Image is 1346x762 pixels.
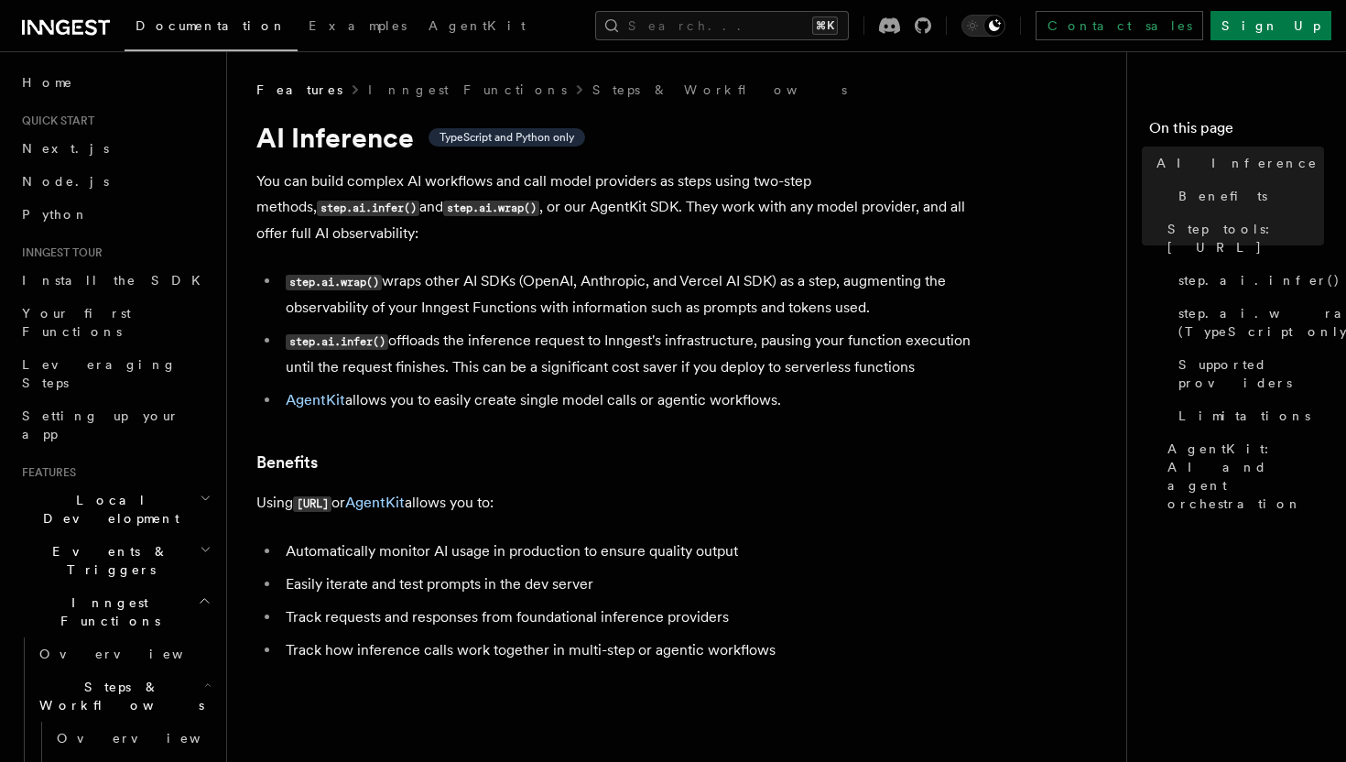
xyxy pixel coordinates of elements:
[280,387,989,413] li: allows you to easily create single model calls or agentic workflows.
[32,678,204,714] span: Steps & Workflows
[15,348,215,399] a: Leveraging Steps
[961,15,1005,37] button: Toggle dark mode
[280,637,989,663] li: Track how inference calls work together in multi-step or agentic workflows
[1210,11,1331,40] a: Sign Up
[1160,212,1324,264] a: Step tools: [URL]
[418,5,537,49] a: AgentKit
[22,357,177,390] span: Leveraging Steps
[256,169,989,246] p: You can build complex AI workflows and call model providers as steps using two-step methods, and ...
[15,586,215,637] button: Inngest Functions
[22,207,89,222] span: Python
[15,535,215,586] button: Events & Triggers
[286,334,388,350] code: step.ai.infer()
[368,81,567,99] a: Inngest Functions
[32,637,215,670] a: Overview
[15,542,200,579] span: Events & Triggers
[15,66,215,99] a: Home
[15,297,215,348] a: Your first Functions
[280,571,989,597] li: Easily iterate and test prompts in the dev server
[1160,432,1324,520] a: AgentKit: AI and agent orchestration
[595,11,849,40] button: Search...⌘K
[298,5,418,49] a: Examples
[256,450,318,475] a: Benefits
[1171,348,1324,399] a: Supported providers
[1167,220,1324,256] span: Step tools: [URL]
[1171,264,1324,297] a: step.ai.infer()
[443,201,539,216] code: step.ai.wrap()
[309,18,407,33] span: Examples
[1178,271,1341,289] span: step.ai.infer()
[49,722,215,755] a: Overview
[440,130,574,145] span: TypeScript and Python only
[286,391,345,408] a: AgentKit
[280,539,989,564] li: Automatically monitor AI usage in production to ensure quality output
[1149,147,1324,180] a: AI Inference
[15,465,76,480] span: Features
[15,484,215,535] button: Local Development
[15,399,215,451] a: Setting up your app
[22,141,109,156] span: Next.js
[256,81,342,99] span: Features
[1171,180,1324,212] a: Benefits
[280,328,989,380] li: offloads the inference request to Inngest's infrastructure, pausing your function execution until...
[592,81,847,99] a: Steps & Workflows
[1149,117,1324,147] h4: On this page
[1178,355,1324,392] span: Supported providers
[293,496,331,512] code: [URL]
[1156,154,1318,172] span: AI Inference
[286,275,382,290] code: step.ai.wrap()
[125,5,298,51] a: Documentation
[15,165,215,198] a: Node.js
[256,121,989,154] h1: AI Inference
[1178,407,1310,425] span: Limitations
[1171,399,1324,432] a: Limitations
[280,268,989,321] li: wraps other AI SDKs (OpenAI, Anthropic, and Vercel AI SDK) as a step, augmenting the observabilit...
[280,604,989,630] li: Track requests and responses from foundational inference providers
[15,198,215,231] a: Python
[22,273,212,288] span: Install the SDK
[22,306,131,339] span: Your first Functions
[345,494,405,511] a: AgentKit
[15,245,103,260] span: Inngest tour
[15,491,200,528] span: Local Development
[1178,187,1267,205] span: Benefits
[429,18,526,33] span: AgentKit
[22,174,109,189] span: Node.js
[15,132,215,165] a: Next.js
[57,731,245,746] span: Overview
[317,201,419,216] code: step.ai.infer()
[22,408,179,441] span: Setting up your app
[1167,440,1324,513] span: AgentKit: AI and agent orchestration
[32,670,215,722] button: Steps & Workflows
[136,18,287,33] span: Documentation
[15,593,198,630] span: Inngest Functions
[256,490,989,517] p: Using or allows you to:
[39,647,228,661] span: Overview
[15,264,215,297] a: Install the SDK
[1171,297,1324,348] a: step.ai.wrap() (TypeScript only)
[22,73,73,92] span: Home
[812,16,838,35] kbd: ⌘K
[15,114,94,128] span: Quick start
[1036,11,1203,40] a: Contact sales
